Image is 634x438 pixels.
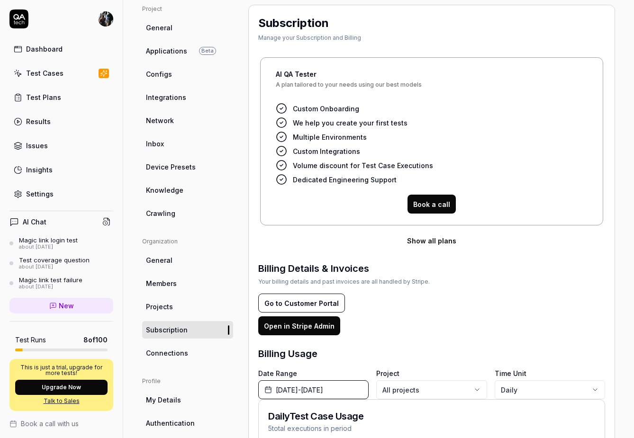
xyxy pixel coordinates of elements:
div: Magic link login test [19,236,78,244]
a: Dashboard [9,40,113,58]
a: General [142,19,233,36]
a: New [9,298,113,313]
div: Settings [26,189,54,199]
div: Organization [142,237,233,246]
span: Configs [146,69,172,79]
h4: AI Chat [23,217,46,227]
h2: Subscription [258,15,329,32]
h3: Billing Details & Invoices [258,261,430,276]
h2: Daily Test Case Usage [268,409,363,423]
span: Book a call with us [21,419,79,429]
a: Authentication [142,414,233,432]
div: Manage your Subscription and Billing [258,34,361,42]
button: [DATE]-[DATE] [258,380,369,399]
div: about [DATE] [19,284,82,290]
a: Magic link test failureabout [DATE] [9,276,113,290]
button: Book a call [408,195,456,214]
a: Crawling [142,205,233,222]
span: Inbox [146,139,164,149]
a: ApplicationsBeta [142,42,233,60]
span: Crawling [146,208,175,218]
span: Dedicated Engineering Support [293,175,397,185]
span: Connections [146,348,188,358]
a: Insights [9,161,113,179]
span: Volume discount for Test Case Executions [293,161,433,170]
a: Network [142,112,233,129]
span: Subscription [146,325,188,335]
a: Talk to Sales [15,397,108,405]
label: Date Range [258,368,369,378]
a: Knowledge [142,181,233,199]
img: 05712e90-f4ae-4f2d-bd35-432edce69fe3.jpeg [98,11,113,27]
span: We help you create your first tests [293,118,408,128]
a: Magic link login testabout [DATE] [9,236,113,250]
a: Test Cases [9,64,113,82]
button: Show all plans [258,231,605,250]
a: Test Plans [9,88,113,107]
span: Beta [199,47,216,55]
div: Insights [26,165,53,175]
p: 5 total executions in period [268,423,363,433]
span: Custom Integrations [293,146,360,156]
a: Configs [142,65,233,83]
a: Subscription [142,321,233,339]
div: Project [142,5,233,13]
a: Book a call with us [9,419,113,429]
div: Issues [26,141,48,151]
span: A plan tailored to your needs using our best models [276,82,588,95]
span: Device Presets [146,162,196,172]
a: Integrations [142,89,233,106]
span: Custom Onboarding [293,104,359,114]
h5: Test Runs [15,336,46,344]
div: about [DATE] [19,264,90,270]
a: My Details [142,391,233,409]
span: Multiple Environments [293,132,367,142]
span: Members [146,278,177,288]
span: Authentication [146,418,195,428]
a: Book a call [408,199,456,209]
span: General [146,23,172,33]
span: General [146,255,172,265]
a: Connections [142,344,233,362]
label: Time Unit [495,368,605,378]
p: This is just a trial, upgrade for more tests! [15,365,108,376]
span: Network [146,116,174,125]
div: Test coverage question [19,256,90,264]
a: Issues [9,136,113,155]
a: Settings [9,185,113,203]
a: Members [142,275,233,292]
span: New [59,301,74,311]
span: [DATE] - [DATE] [276,385,323,395]
button: Open in Stripe Admin [258,316,340,335]
a: Inbox [142,135,233,152]
span: 8 of 100 [83,335,108,345]
div: Results [26,116,51,126]
span: Integrations [146,92,186,102]
a: Results [9,112,113,131]
div: about [DATE] [19,244,78,250]
a: Open in Stripe Admin [258,322,340,330]
button: Upgrade Now [15,380,108,395]
div: Dashboard [26,44,63,54]
h3: Billing Usage [258,347,317,361]
a: Projects [142,298,233,315]
div: Test Plans [26,92,61,102]
label: Project [376,368,487,378]
a: Device Presets [142,158,233,176]
div: Magic link test failure [19,276,82,284]
span: My Details [146,395,181,405]
div: Test Cases [26,68,63,78]
button: Go to Customer Portal [258,294,345,313]
div: Profile [142,377,233,385]
span: Applications [146,46,187,56]
div: Your billing details and past invoices are all handled by Stripe. [258,277,430,286]
a: General [142,251,233,269]
span: Knowledge [146,185,183,195]
span: Projects [146,302,173,312]
h4: AI QA Tester [276,69,588,79]
a: Test coverage questionabout [DATE] [9,256,113,270]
